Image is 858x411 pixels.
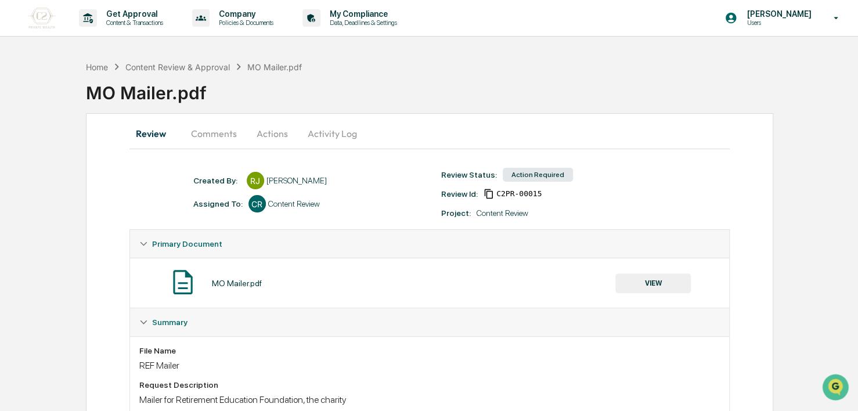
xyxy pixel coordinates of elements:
a: 🗄️Attestations [80,142,149,163]
div: 🔎 [12,170,21,179]
p: [PERSON_NAME] [737,9,817,19]
div: Primary Document [130,258,730,308]
div: Mailer for Retirement Education Foundation, the charity [139,394,720,405]
div: Review Id: [441,189,478,199]
p: Policies & Documents [210,19,279,27]
img: 1746055101610-c473b297-6a78-478c-a979-82029cc54cd1 [12,89,33,110]
div: REF Mailer [139,360,720,371]
span: Primary Document [152,239,222,248]
div: Created By: ‎ ‎ [193,176,241,185]
div: Assigned To: [193,199,243,208]
a: 🔎Data Lookup [7,164,78,185]
span: a173ae47-ddf4-4751-bd95-08809dbc2e3f [496,189,542,199]
p: Company [210,9,279,19]
div: secondary tabs example [129,120,730,147]
button: Comments [182,120,246,147]
p: Get Approval [97,9,169,19]
p: How can we help? [12,24,211,43]
div: MO Mailer.pdf [212,279,262,288]
div: We're available if you need us! [39,100,147,110]
div: Start new chat [39,89,190,100]
p: Users [737,19,817,27]
button: Review [129,120,182,147]
div: File Name [139,346,720,355]
button: Actions [246,120,298,147]
p: Data, Deadlines & Settings [320,19,403,27]
p: Content & Transactions [97,19,169,27]
span: Pylon [116,197,140,205]
div: Review Status: [441,170,497,179]
button: Activity Log [298,120,366,147]
div: Home [86,62,108,72]
div: Content Review & Approval [125,62,230,72]
div: MO Mailer.pdf [247,62,302,72]
a: Powered byPylon [82,196,140,205]
span: Data Lookup [23,168,73,180]
img: logo [28,8,56,28]
a: 🖐️Preclearance [7,142,80,163]
div: MO Mailer.pdf [86,73,858,103]
button: Start new chat [197,92,211,106]
div: Summary [130,308,730,336]
span: Attestations [96,146,144,158]
div: 🗄️ [84,147,93,157]
div: CR [248,195,266,212]
div: Content Review [477,208,528,218]
div: Action Required [503,168,573,182]
span: Summary [152,318,188,327]
button: VIEW [615,273,691,293]
div: Content Review [268,199,320,208]
div: Primary Document [130,230,730,258]
div: 🖐️ [12,147,21,157]
div: [PERSON_NAME] [266,176,327,185]
div: Project: [441,208,471,218]
div: RJ [247,172,264,189]
img: Document Icon [168,268,197,297]
iframe: Open customer support [821,373,852,404]
span: Preclearance [23,146,75,158]
p: My Compliance [320,9,403,19]
div: Request Description [139,380,720,390]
